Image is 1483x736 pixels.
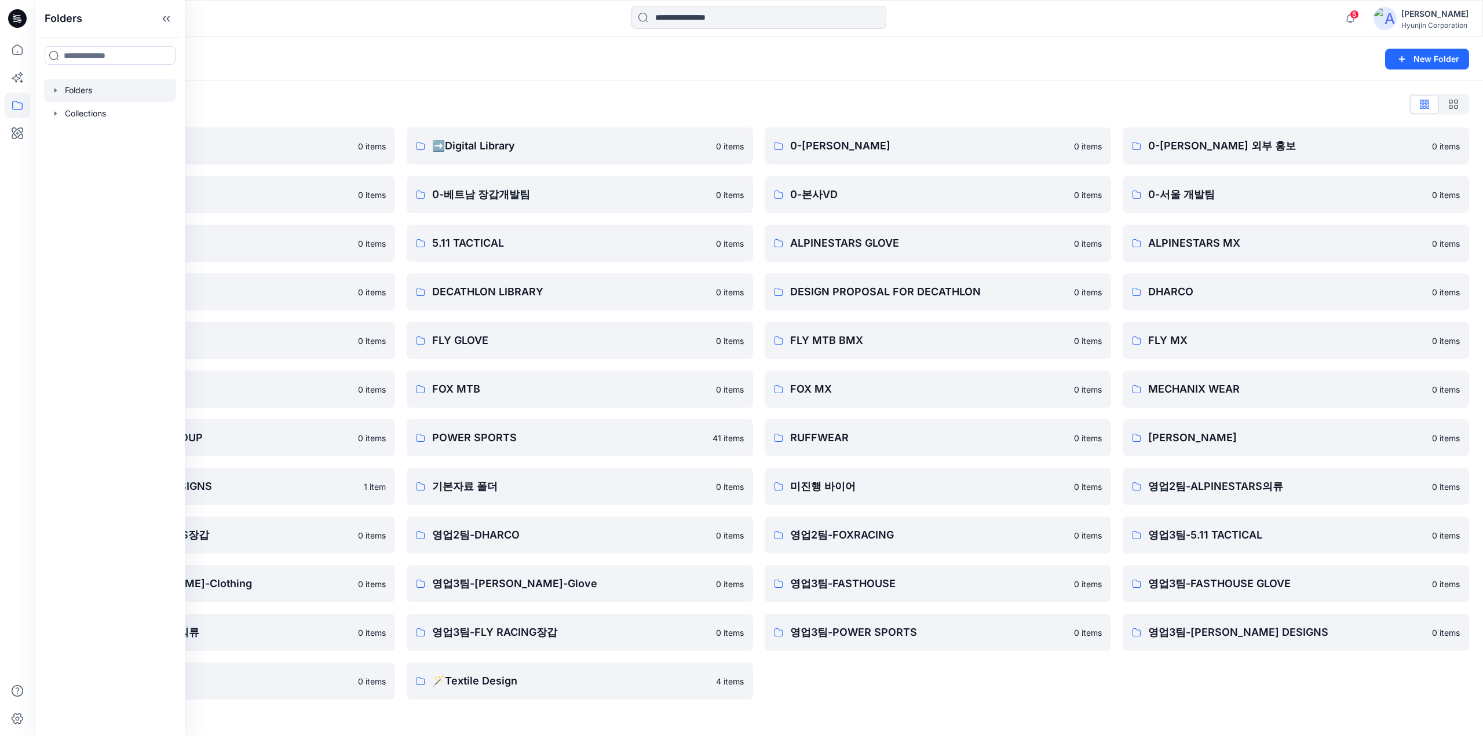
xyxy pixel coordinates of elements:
p: 영업6팀-DECATHLON [74,673,351,689]
p: DECATHLON [74,284,351,300]
p: 0 items [1074,481,1102,493]
p: 0 items [1432,627,1460,639]
p: 0-본사VD [790,186,1067,203]
p: 영업3팀-[PERSON_NAME]-Glove [432,576,709,592]
p: 4 items [716,675,744,687]
p: FLY MTB BMX [790,332,1067,349]
p: 0 items [716,237,744,250]
a: MECHANIX WEAR0 items [1123,371,1469,408]
p: 0 items [1432,286,1460,298]
a: 0-[PERSON_NAME]0 items [765,127,1111,164]
p: 영업2팀-ALPINESTARS장갑 [74,527,351,543]
a: 🪄Textile Design4 items [407,662,753,700]
p: 41 items [713,432,744,444]
p: 영업3팀-FLY RACING장갑 [432,624,709,640]
a: POWER SPORTS41 items [407,419,753,456]
p: 0 items [358,189,386,201]
p: 0 items [716,481,744,493]
p: ALPINESTARS MX [1148,235,1425,251]
p: POWER SPORTS [432,430,706,446]
p: 1 item [364,481,386,493]
p: 0 items [358,578,386,590]
p: 0 items [358,237,386,250]
a: ♻️Project0 items [49,127,395,164]
a: 영업2팀-ALPINESTARS장갑0 items [49,517,395,554]
p: 0 items [358,140,386,152]
p: 미진행 바이어 [790,478,1067,495]
p: 0 items [1432,578,1460,590]
p: 0 items [358,529,386,541]
a: DHARCO0 items [1123,273,1469,310]
p: 0 items [1074,237,1102,250]
a: 0-베트남 장갑개발팀0 items [407,176,753,213]
a: [PERSON_NAME] GROUP0 items [49,419,395,456]
div: [PERSON_NAME] [1401,7,1469,21]
p: [PERSON_NAME] DESIGNS [74,478,357,495]
p: 0 items [1074,286,1102,298]
a: FOX GLOVES0 items [49,371,395,408]
a: 영업3팀-[PERSON_NAME] DESIGNS0 items [1123,614,1469,651]
p: 0 items [1074,529,1102,541]
p: 0 items [1432,383,1460,396]
p: 0 items [358,286,386,298]
p: 5.11 TACTICAL [432,235,709,251]
p: FASTHOUSE MX [74,332,351,349]
p: 0 items [358,335,386,347]
p: DESIGN PROPOSAL FOR DECATHLON [790,284,1067,300]
p: FOX GLOVES [74,381,351,397]
p: 0 items [716,335,744,347]
p: 0 items [358,432,386,444]
a: DECATHLON LIBRARY0 items [407,273,753,310]
p: 0 items [1074,432,1102,444]
a: ➡️Digital Library0 items [407,127,753,164]
p: 0 items [716,383,744,396]
p: FLY MX [1148,332,1425,349]
a: 영업2팀-FOXRACING0 items [765,517,1111,554]
p: 영업3팀-5.11 TACTICAL [1148,527,1425,543]
a: 영업2팀-DHARCO0 items [407,517,753,554]
p: 0 items [716,140,744,152]
p: 0 items [1074,335,1102,347]
a: FOX MX0 items [765,371,1111,408]
p: 0 items [1432,529,1460,541]
p: 0 items [716,529,744,541]
p: 0 items [1074,578,1102,590]
a: 영업2팀-ALPINESTARS의류0 items [1123,468,1469,505]
a: 영업3팀-FLY RACING장갑0 items [407,614,753,651]
p: 0 items [1074,383,1102,396]
a: ALPINESTARS MX0 items [1123,225,1469,262]
a: 영업3팀-FASTHOUSE0 items [765,565,1111,602]
p: 0 items [1074,189,1102,201]
p: 0 items [358,675,386,687]
a: 영업3팀-POWER SPORTS0 items [765,614,1111,651]
p: 0 items [358,627,386,639]
p: 0 items [358,383,386,396]
p: 0 items [716,286,744,298]
a: 영업6팀-DECATHLON0 items [49,662,395,700]
a: 5.11 TACTICAL0 items [407,225,753,262]
p: 영업2팀-DHARCO [432,527,709,543]
a: 영업3팀-FASTHOUSE GLOVE0 items [1123,565,1469,602]
a: [PERSON_NAME]0 items [1123,419,1469,456]
button: New Folder [1385,49,1469,69]
a: 미진행 바이어0 items [765,468,1111,505]
a: 영업3팀-[PERSON_NAME]-Clothing0 items [49,565,395,602]
a: DESIGN PROPOSAL FOR DECATHLON0 items [765,273,1111,310]
p: 영업2팀-ALPINESTARS의류 [1148,478,1425,495]
a: FASTHOUSE MX0 items [49,322,395,359]
p: 영업3팀-[PERSON_NAME] DESIGNS [1148,624,1425,640]
p: 0 items [1432,481,1460,493]
p: 0 items [716,627,744,639]
a: FLY MX0 items [1123,322,1469,359]
p: [PERSON_NAME] [1148,430,1425,446]
a: 영업3팀-[PERSON_NAME]-Glove0 items [407,565,753,602]
p: 영업3팀-FLY RACING의류 [74,624,351,640]
img: avatar [1374,7,1397,30]
a: RUFFWEAR0 items [765,419,1111,456]
a: 0-베트남 의류개발팀0 items [49,176,395,213]
p: 0 items [1432,335,1460,347]
p: FLY GLOVE [432,332,709,349]
div: Hyunjin Corporation [1401,21,1469,30]
a: 영업3팀-FLY RACING의류0 items [49,614,395,651]
p: FOX MX [790,381,1067,397]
